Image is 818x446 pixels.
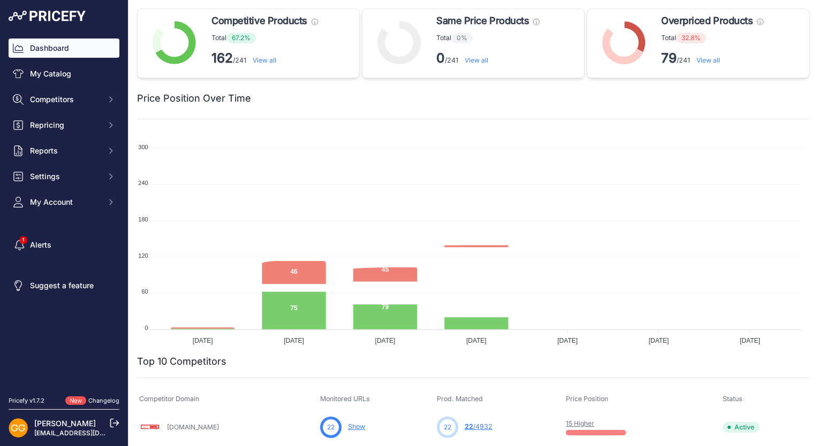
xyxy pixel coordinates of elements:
a: Alerts [9,235,119,255]
nav: Sidebar [9,39,119,383]
span: Status [723,395,743,403]
p: /241 [211,50,318,67]
a: Dashboard [9,39,119,58]
tspan: 240 [138,180,148,186]
a: Changelog [88,397,119,404]
p: Total [211,33,318,43]
a: [EMAIL_ADDRESS][DOMAIN_NAME] [34,429,146,437]
tspan: 120 [138,252,148,259]
a: My Catalog [9,64,119,83]
a: [PERSON_NAME] [34,419,96,428]
span: Monitored URLs [320,395,370,403]
a: Show [348,422,365,430]
h2: Price Position Over Time [137,91,251,106]
span: 67.2% [226,33,256,43]
button: My Account [9,193,119,212]
span: 22 [444,422,451,432]
button: Repricing [9,116,119,135]
a: 15 Higher [566,419,594,427]
p: Total [661,33,763,43]
tspan: 300 [138,144,148,150]
tspan: 180 [138,216,148,222]
tspan: [DATE] [557,337,578,344]
tspan: 60 [141,288,148,295]
p: /241 [436,50,540,67]
strong: 79 [661,50,677,66]
span: My Account [30,197,100,207]
a: [DOMAIN_NAME] [167,423,219,431]
a: Suggest a feature [9,276,119,295]
span: Repricing [30,120,100,130]
tspan: [DATE] [284,337,304,344]
img: Pricefy Logo [9,11,86,21]
button: Reports [9,141,119,160]
strong: 0 [436,50,445,66]
tspan: 0 [145,325,148,331]
span: 22 [327,422,335,432]
tspan: [DATE] [193,337,213,344]
span: Reports [30,145,100,156]
span: Competitors [30,94,100,105]
div: Pricefy v1.7.2 [9,396,44,405]
span: 32.8% [676,33,706,43]
span: Competitor Domain [139,395,199,403]
span: 22 [465,422,473,430]
span: New [65,396,86,405]
button: Competitors [9,90,119,109]
span: Overpriced Products [661,13,753,28]
a: View all [696,56,720,64]
tspan: [DATE] [740,337,760,344]
strong: 162 [211,50,233,66]
span: Active [723,422,760,433]
span: Competitive Products [211,13,307,28]
a: View all [465,56,488,64]
h2: Top 10 Competitors [137,354,226,369]
a: View all [253,56,276,64]
button: Settings [9,167,119,186]
a: 22/4932 [465,422,493,430]
tspan: [DATE] [649,337,669,344]
span: Prod. Matched [437,395,483,403]
tspan: [DATE] [466,337,487,344]
tspan: [DATE] [375,337,396,344]
span: 0% [451,33,473,43]
p: /241 [661,50,763,67]
span: Price Position [566,395,608,403]
span: Same Price Products [436,13,529,28]
span: Settings [30,171,100,182]
p: Total [436,33,540,43]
